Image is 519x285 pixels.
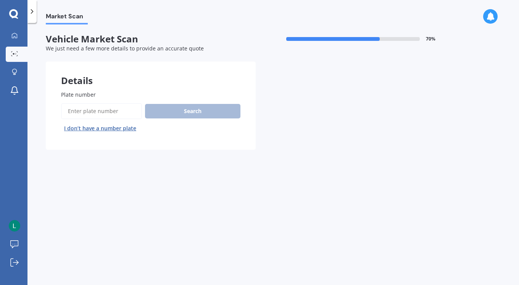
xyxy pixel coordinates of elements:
span: Vehicle Market Scan [46,34,256,45]
span: Plate number [61,91,96,98]
span: Market Scan [46,13,88,23]
span: We just need a few more details to provide an accurate quote [46,45,204,52]
span: 70 % [426,36,435,42]
input: Enter plate number [61,103,142,119]
button: I don’t have a number plate [61,122,139,134]
img: ACg8ocIUboSnrxkkcgYSR-mIZmZ7UYv1pfgAJVomADPWhVYFA5mqZQ=s96-c [9,220,20,232]
div: Details [46,62,256,84]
